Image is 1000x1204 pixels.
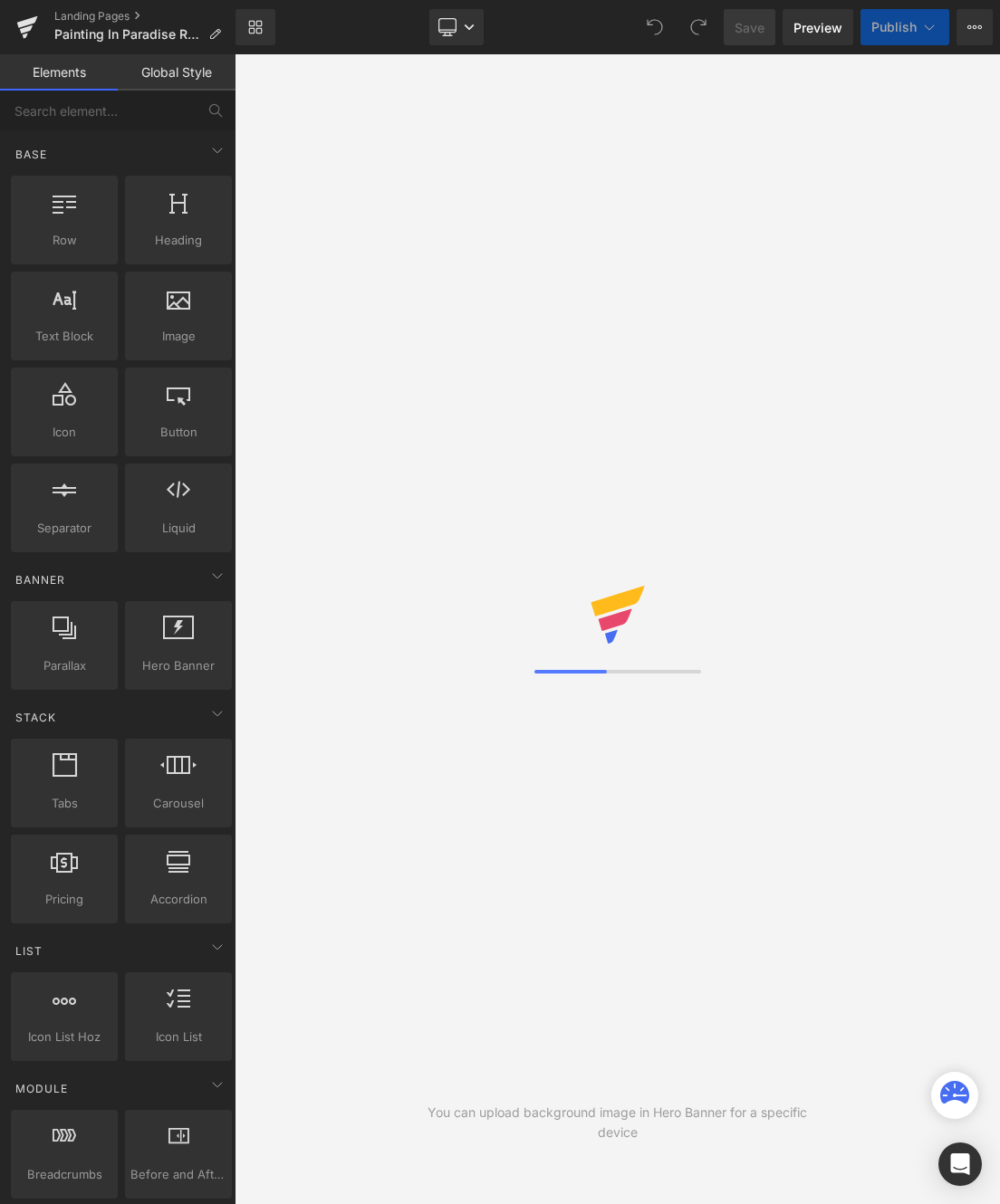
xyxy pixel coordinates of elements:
[130,327,226,346] span: Image
[861,9,949,45] button: Publish
[938,1142,982,1186] div: Open Intercom Messenger
[130,231,226,250] span: Heading
[54,9,236,24] a: Landing Pages
[54,27,201,42] span: Painting In Paradise Retreat - Backup
[426,1103,809,1142] div: You can upload background image in Hero Banner for a specific device
[871,20,917,34] span: Publish
[680,9,716,45] button: Redo
[14,709,58,726] span: Stack
[16,423,112,442] span: Icon
[735,18,764,37] span: Save
[130,519,226,538] span: Liquid
[637,9,673,45] button: Undo
[14,942,44,960] span: List
[130,890,226,909] span: Accordion
[16,890,112,909] span: Pricing
[16,231,112,250] span: Row
[783,9,853,45] a: Preview
[793,18,842,37] span: Preview
[118,54,236,91] a: Global Style
[130,1165,226,1184] span: Before and After Images
[957,9,993,45] button: More
[16,519,112,538] span: Separator
[130,794,226,813] span: Carousel
[130,656,226,675] span: Hero Banner
[14,571,67,588] span: Banner
[236,9,275,45] a: New Library
[14,1080,70,1097] span: Module
[130,1027,226,1046] span: Icon List
[16,327,112,346] span: Text Block
[16,1027,112,1046] span: Icon List Hoz
[16,656,112,675] span: Parallax
[16,1165,112,1184] span: Breadcrumbs
[16,794,112,813] span: Tabs
[130,423,226,442] span: Button
[14,146,49,163] span: Base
